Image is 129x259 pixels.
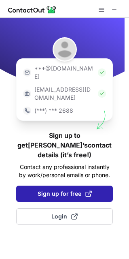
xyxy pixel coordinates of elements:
img: ContactOut v5.3.10 [8,5,57,15]
button: Login [16,208,113,225]
img: Rahul Rana [53,37,77,62]
img: Check Icon [98,90,106,98]
img: Check Icon [98,68,106,77]
h1: Sign up to get [PERSON_NAME]’s contact details (it’s free!) [16,131,113,160]
p: [EMAIL_ADDRESS][DOMAIN_NAME] [34,86,95,102]
button: Sign up for free [16,186,113,202]
span: Login [51,212,78,220]
img: https://contactout.com/extension/app/static/media/login-phone-icon.bacfcb865e29de816d437549d7f4cb... [23,107,31,115]
img: https://contactout.com/extension/app/static/media/login-email-icon.f64bce713bb5cd1896fef81aa7b14a... [23,68,31,77]
p: Contact any professional instantly by work/personal emails or phone. [16,163,113,179]
p: ***@[DOMAIN_NAME] [34,64,95,81]
img: https://contactout.com/extension/app/static/media/login-work-icon.638a5007170bc45168077fde17b29a1... [23,90,31,98]
span: Sign up for free [38,190,92,198]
